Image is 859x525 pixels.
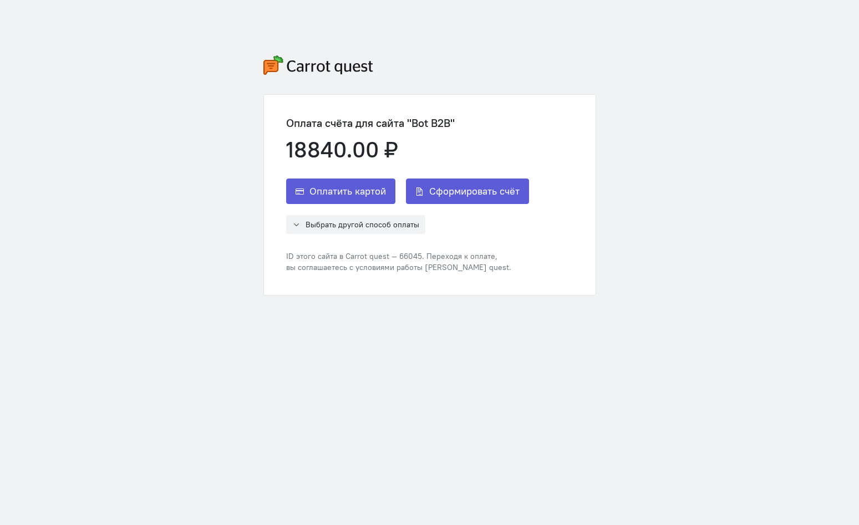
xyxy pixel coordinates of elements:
span: Оплатить картой [309,185,386,198]
button: Оплатить картой [286,179,395,204]
img: carrot-quest-logo.svg [263,55,373,75]
button: Сформировать счёт [406,179,529,204]
div: ID этого сайта в Carrot quest — 66045. Переходя к оплате, вы соглашаетесь с условиями работы [PER... [286,251,529,273]
span: Выбрать другой способ оплаты [306,220,419,230]
div: 18840.00 ₽ [286,137,529,162]
button: Выбрать другой способ оплаты [286,215,425,234]
span: Сформировать счёт [429,185,520,198]
div: Оплата счёта для сайта "Bot B2B" [286,117,529,129]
